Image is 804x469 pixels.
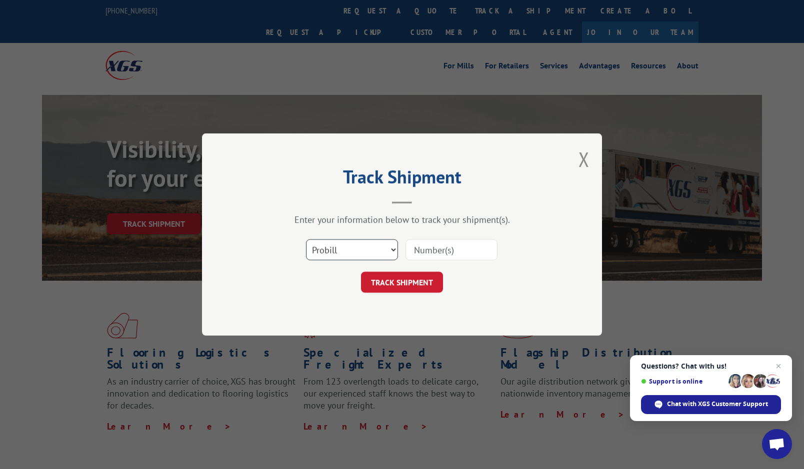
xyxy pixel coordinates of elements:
span: Close chat [772,360,784,372]
div: Open chat [762,429,792,459]
button: Close modal [578,146,589,172]
span: Chat with XGS Customer Support [667,400,768,409]
div: Enter your information below to track your shipment(s). [252,214,552,225]
input: Number(s) [405,239,497,260]
button: TRACK SHIPMENT [361,272,443,293]
span: Support is online [641,378,725,385]
h2: Track Shipment [252,170,552,189]
span: Questions? Chat with us! [641,362,781,370]
div: Chat with XGS Customer Support [641,395,781,414]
